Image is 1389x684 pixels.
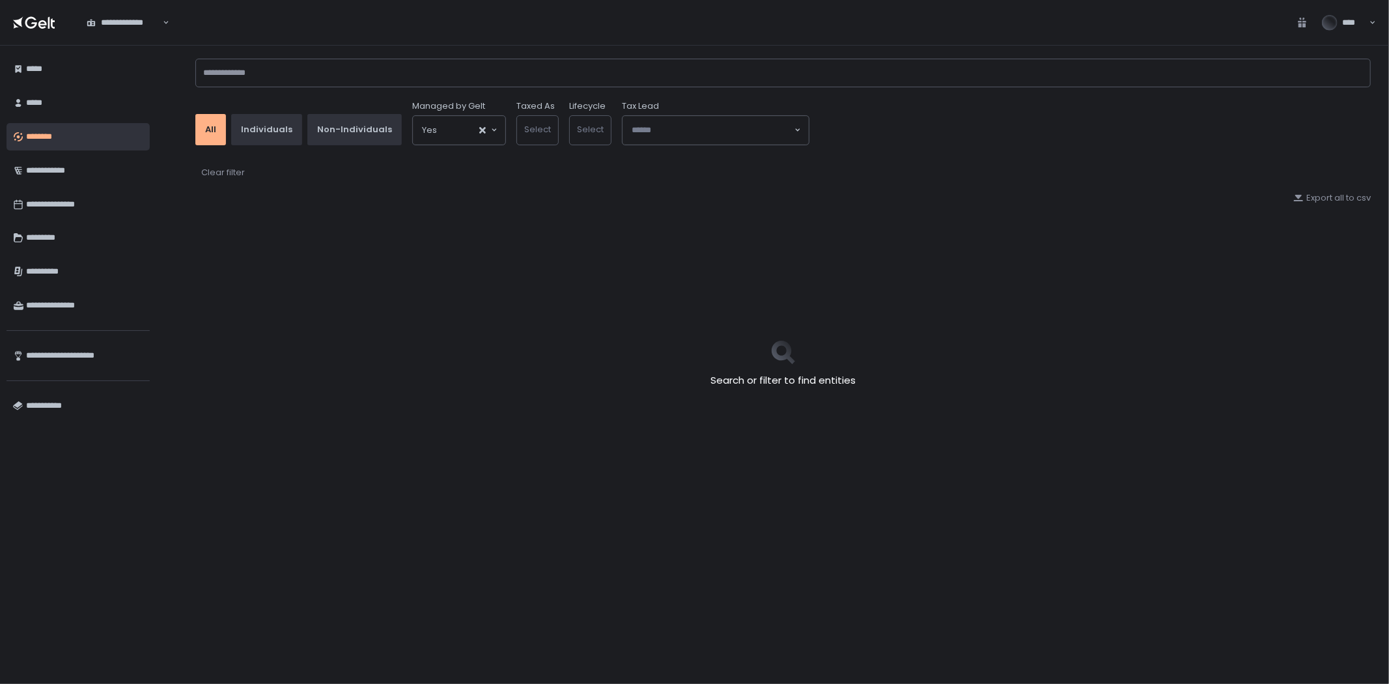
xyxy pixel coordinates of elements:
button: Clear filter [201,166,246,179]
div: Individuals [241,124,292,135]
div: Search for option [78,8,169,36]
span: Yes [422,124,437,137]
button: Clear Selected [479,127,486,134]
span: Select [577,123,604,135]
div: All [205,124,216,135]
input: Search for option [632,124,793,137]
div: Clear filter [201,167,245,178]
h2: Search or filter to find entities [710,373,856,388]
button: Export all to csv [1293,192,1371,204]
label: Taxed As [516,100,555,112]
button: Individuals [231,114,302,145]
input: Search for option [437,124,478,137]
button: Non-Individuals [307,114,402,145]
div: Search for option [623,116,809,145]
span: Select [524,123,551,135]
div: Search for option [413,116,505,145]
span: Tax Lead [622,100,659,112]
span: Managed by Gelt [412,100,485,112]
div: Non-Individuals [317,124,392,135]
button: All [195,114,226,145]
label: Lifecycle [569,100,606,112]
